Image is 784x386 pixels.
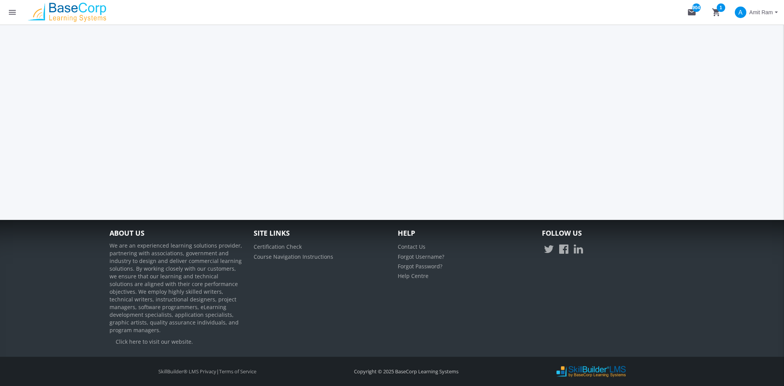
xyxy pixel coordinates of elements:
[398,243,425,250] a: Contact Us
[735,7,746,18] span: A
[254,230,386,237] h4: Site Links
[219,368,256,375] a: Terms of Service
[309,368,503,375] div: Copyright © 2025 BaseCorp Learning Systems
[8,8,17,17] mat-icon: menu
[254,253,333,260] a: Course Navigation Instructions
[398,272,429,280] a: Help Centre
[113,368,301,375] div: |
[687,8,696,17] mat-icon: mail
[398,263,442,270] a: Forgot Password?
[398,230,530,237] h4: Help
[254,243,302,250] a: Certification Check
[749,5,773,19] span: Amit Ram
[398,253,444,260] a: Forgot Username?
[712,8,721,17] mat-icon: shopping_cart
[556,366,626,378] img: SkillBuilder LMS Logo
[542,230,674,237] h4: Follow Us
[116,338,193,345] a: Click here to visit our website.
[110,242,242,334] p: We are an experienced learning solutions provider, partnering with associations, government and i...
[158,368,216,375] a: SkillBuilder® LMS Privacy
[25,3,109,22] img: logo.png
[110,230,242,237] h4: About Us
